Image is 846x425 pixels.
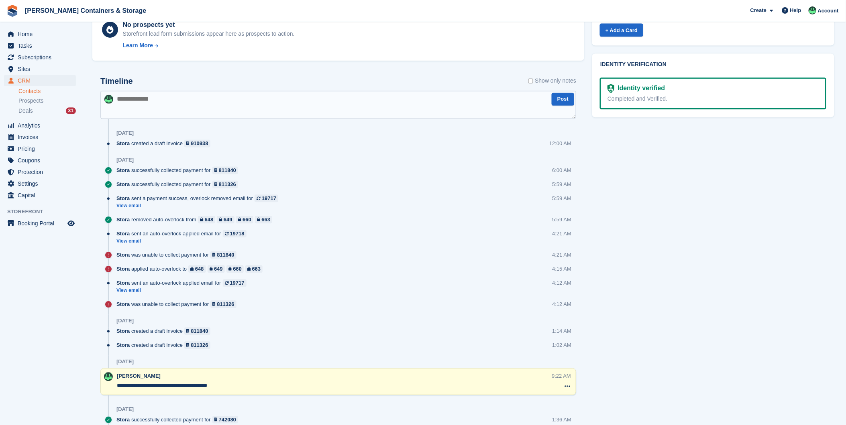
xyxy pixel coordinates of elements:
a: menu [4,218,76,229]
div: created a draft invoice [116,328,214,335]
div: 31 [66,107,76,114]
a: 910938 [184,140,210,148]
a: menu [4,178,76,189]
div: No prospects yet [123,20,295,30]
a: 19717 [223,279,247,287]
a: 19718 [223,230,247,238]
a: + Add a Card [600,24,643,37]
div: [DATE] [116,130,134,137]
div: successfully collected payment for [116,167,242,174]
div: 660 [233,265,242,273]
div: 5:59 AM [552,195,572,202]
span: Settings [18,178,66,189]
span: Prospects [18,97,43,105]
a: 811326 [212,181,239,188]
div: was unable to collect payment for [116,301,241,308]
span: Stora [116,328,130,335]
div: 648 [195,265,204,273]
a: [PERSON_NAME] Containers & Storage [22,4,149,17]
a: menu [4,155,76,166]
h2: Timeline [100,77,133,86]
div: 663 [261,216,270,224]
a: Contacts [18,87,76,95]
span: Pricing [18,143,66,154]
div: 4:21 AM [552,251,572,259]
a: Preview store [66,219,76,228]
div: Identity verified [615,84,665,93]
span: Help [790,6,801,14]
a: View email [116,238,251,245]
span: Stora [116,230,130,238]
div: 4:21 AM [552,230,572,238]
div: 742080 [219,416,236,424]
div: 4:12 AM [552,301,572,308]
div: removed auto-overlock from [116,216,276,224]
a: menu [4,166,76,178]
div: 12:00 AM [549,140,571,148]
a: 742080 [212,416,239,424]
a: Learn More [123,41,295,50]
div: [DATE] [116,407,134,413]
span: Stora [116,416,130,424]
a: Prospects [18,97,76,105]
a: menu [4,52,76,63]
div: [DATE] [116,157,134,164]
label: Show only notes [528,77,577,85]
span: Deals [18,107,33,115]
a: 811840 [210,251,236,259]
span: [PERSON_NAME] [117,373,161,379]
img: Identity Verification Ready [607,84,614,93]
a: menu [4,63,76,75]
div: 811326 [217,301,234,308]
a: 811326 [210,301,236,308]
button: Post [552,93,574,106]
a: 660 [236,216,253,224]
span: CRM [18,75,66,86]
div: 19718 [230,230,245,238]
div: 19717 [262,195,276,202]
h2: Identity verification [600,62,826,68]
div: successfully collected payment for [116,416,242,424]
span: Capital [18,190,66,201]
a: 648 [188,265,206,273]
div: applied auto-overlock to [116,265,267,273]
div: Storefront lead form submissions appear here as prospects to action. [123,30,295,38]
div: 4:12 AM [552,279,572,287]
a: View email [116,203,282,210]
span: Stora [116,265,130,273]
span: Account [818,7,839,15]
div: was unable to collect payment for [116,251,241,259]
span: Home [18,28,66,40]
div: Completed and Verified. [607,95,818,103]
div: 5:59 AM [552,216,572,224]
div: 663 [252,265,261,273]
a: 660 [226,265,244,273]
span: Subscriptions [18,52,66,63]
div: 811840 [217,251,234,259]
div: 649 [224,216,232,224]
a: 811326 [184,342,210,349]
a: menu [4,132,76,143]
span: Sites [18,63,66,75]
input: Show only notes [528,77,534,85]
div: sent an auto-overlock applied email for [116,230,251,238]
a: menu [4,75,76,86]
a: 663 [245,265,263,273]
div: created a draft invoice [116,140,214,148]
div: 1:36 AM [552,416,572,424]
span: Stora [116,216,130,224]
a: menu [4,143,76,154]
img: Arjun Preetham [104,372,113,381]
span: Stora [116,195,130,202]
span: Protection [18,166,66,178]
div: 6:00 AM [552,167,572,174]
span: Invoices [18,132,66,143]
img: Arjun Preetham [104,95,113,104]
div: sent an auto-overlock applied email for [116,279,251,287]
div: 811326 [191,342,208,349]
div: sent a payment success, overlock removed email for [116,195,282,202]
div: 9:22 AM [552,372,571,380]
a: 649 [217,216,234,224]
span: Stora [116,342,130,349]
span: Stora [116,251,130,259]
